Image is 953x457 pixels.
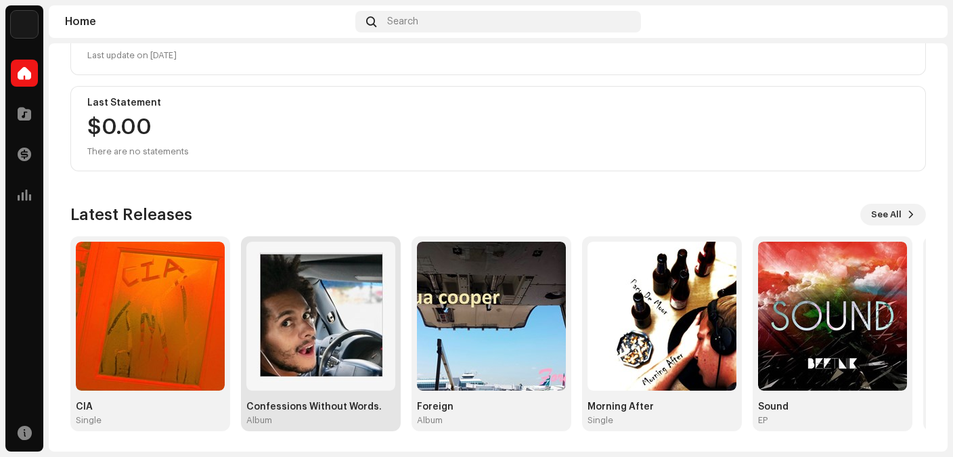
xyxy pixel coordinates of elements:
div: Album [246,415,272,426]
img: ae092520-180b-4f7c-b02d-a8b0c132bb58 [910,11,931,32]
div: Last update on [DATE] [87,47,909,64]
img: 9a66040d-755c-4e36-b0f9-fb06ed73fd40 [417,242,566,391]
div: Foreign [417,401,566,412]
div: CIA [76,401,225,412]
div: Single [588,415,613,426]
img: 0def885e-b323-43ea-b1e7-ce71719c3de3 [76,242,225,391]
img: 3dfe381a-d415-42b6-b2ca-2da372134896 [246,242,395,391]
img: acab2465-393a-471f-9647-fa4d43662784 [11,11,38,38]
img: 45b6a03f-7356-4948-ad12-3a67140e6525 [758,242,907,391]
div: Sound [758,401,907,412]
re-o-card-value: Last Statement [70,86,926,171]
div: Confessions Without Words. [246,401,395,412]
div: EP [758,415,768,426]
span: See All [871,201,902,228]
div: Album [417,415,443,426]
span: Search [387,16,418,27]
div: There are no statements [87,144,189,160]
div: Morning After [588,401,736,412]
div: Home [65,16,350,27]
h3: Latest Releases [70,204,192,225]
div: Last Statement [87,97,909,108]
img: 8f451df0-cc5e-444f-91ac-9cdec3334e27 [588,242,736,391]
button: See All [860,204,926,225]
div: Single [76,415,102,426]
